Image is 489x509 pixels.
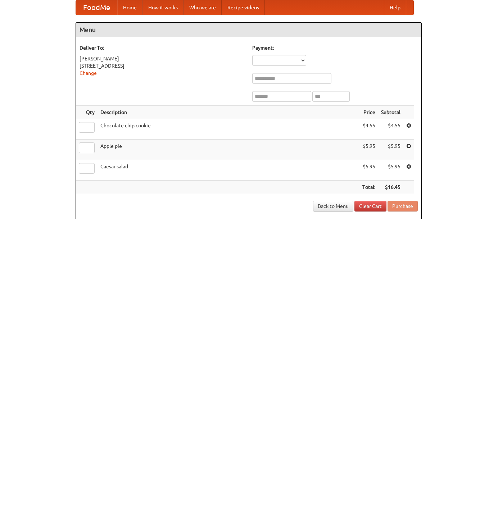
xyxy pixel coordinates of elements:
[378,106,403,119] th: Subtotal
[80,55,245,62] div: [PERSON_NAME]
[222,0,265,15] a: Recipe videos
[76,23,421,37] h4: Menu
[359,106,378,119] th: Price
[359,160,378,181] td: $5.95
[184,0,222,15] a: Who we are
[359,181,378,194] th: Total:
[98,140,359,160] td: Apple pie
[378,181,403,194] th: $16.45
[98,106,359,119] th: Description
[378,140,403,160] td: $5.95
[142,0,184,15] a: How it works
[378,119,403,140] td: $4.55
[388,201,418,212] button: Purchase
[98,160,359,181] td: Caesar salad
[80,62,245,69] div: [STREET_ADDRESS]
[354,201,386,212] a: Clear Cart
[252,44,418,51] h5: Payment:
[313,201,353,212] a: Back to Menu
[378,160,403,181] td: $5.95
[384,0,406,15] a: Help
[117,0,142,15] a: Home
[359,140,378,160] td: $5.95
[76,0,117,15] a: FoodMe
[98,119,359,140] td: Chocolate chip cookie
[80,70,97,76] a: Change
[80,44,245,51] h5: Deliver To:
[76,106,98,119] th: Qty
[359,119,378,140] td: $4.55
